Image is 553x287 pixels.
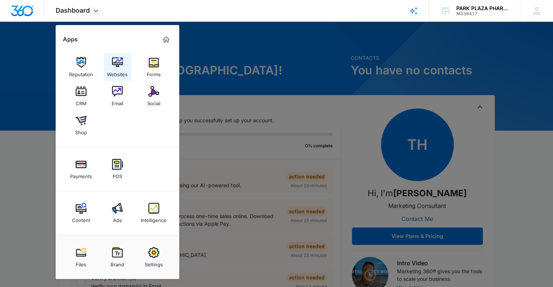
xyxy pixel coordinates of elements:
a: Marketing 360® Dashboard [160,34,172,45]
a: Shop [67,111,95,139]
span: Dashboard [56,7,90,14]
div: Files [76,258,86,267]
a: Forms [140,53,168,81]
h2: Apps [63,36,78,43]
a: Reputation [67,53,95,81]
div: account name [456,5,509,11]
a: Websites [104,53,131,81]
div: Websites [107,68,128,77]
div: Intelligence [141,214,167,223]
div: POS [113,170,122,179]
div: Brand [111,258,124,267]
div: Forms [147,68,161,77]
a: Brand [104,243,131,271]
div: CRM [76,97,87,106]
a: Settings [140,243,168,271]
a: Email [104,82,131,110]
a: Payments [67,155,95,183]
div: Settings [145,258,163,267]
div: Payments [70,170,92,179]
a: Social [140,82,168,110]
a: Files [67,243,95,271]
div: Ads [113,214,122,223]
div: Shop [75,126,87,135]
a: Content [67,199,95,227]
div: Social [147,97,160,106]
a: Intelligence [140,199,168,227]
a: CRM [67,82,95,110]
div: Content [72,214,90,223]
a: Ads [104,199,131,227]
div: account id [456,11,509,16]
a: POS [104,155,131,183]
div: Email [112,97,123,106]
div: Reputation [69,68,93,77]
